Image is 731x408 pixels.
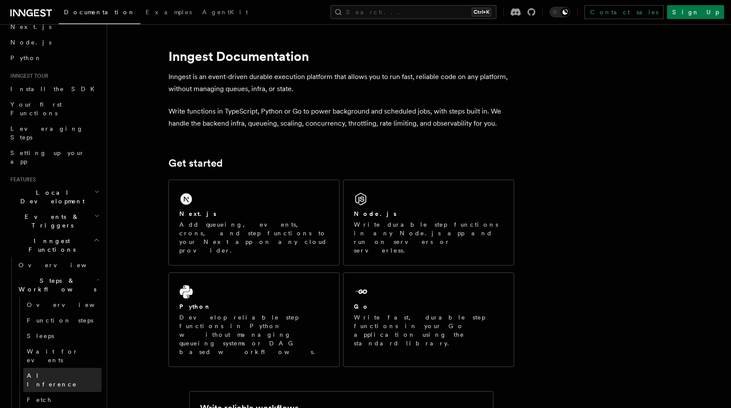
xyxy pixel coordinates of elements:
[15,257,102,273] a: Overview
[23,328,102,344] a: Sleeps
[354,302,369,311] h2: Go
[472,8,491,16] kbd: Ctrl+K
[7,185,102,209] button: Local Development
[197,3,253,23] a: AgentKit
[168,71,514,95] p: Inngest is an event-driven durable execution platform that allows you to run fast, reliable code ...
[343,180,514,266] a: Node.jsWrite durable step functions in any Node.js app and run on servers or serverless.
[27,332,54,339] span: Sleeps
[550,7,570,17] button: Toggle dark mode
[27,317,93,324] span: Function steps
[27,348,78,364] span: Wait for events
[10,101,62,117] span: Your first Functions
[10,85,100,92] span: Install the SDK
[7,73,48,79] span: Inngest tour
[10,125,83,141] span: Leveraging Steps
[7,233,102,257] button: Inngest Functions
[27,372,77,388] span: AI Inference
[23,297,102,313] a: Overview
[168,180,340,266] a: Next.jsAdd queueing, events, crons, and step functions to your Next app on any cloud provider.
[15,273,102,297] button: Steps & Workflows
[146,9,192,16] span: Examples
[7,145,102,169] a: Setting up your app
[7,176,36,183] span: Features
[354,220,503,255] p: Write durable step functions in any Node.js app and run on servers or serverless.
[10,149,85,165] span: Setting up your app
[27,396,52,403] span: Fetch
[168,105,514,130] p: Write functions in TypeScript, Python or Go to power background and scheduled jobs, with steps bu...
[179,302,211,311] h2: Python
[7,237,93,254] span: Inngest Functions
[179,209,216,218] h2: Next.js
[354,313,503,348] p: Write fast, durable step functions in your Go application using the standard library.
[7,81,102,97] a: Install the SDK
[27,301,116,308] span: Overview
[7,35,102,50] a: Node.js
[343,272,514,367] a: GoWrite fast, durable step functions in your Go application using the standard library.
[7,209,102,233] button: Events & Triggers
[354,209,397,218] h2: Node.js
[59,3,140,24] a: Documentation
[23,344,102,368] a: Wait for events
[23,313,102,328] a: Function steps
[10,23,51,30] span: Next.js
[7,212,94,230] span: Events & Triggers
[23,368,102,392] a: AI Inference
[19,262,108,269] span: Overview
[7,50,102,66] a: Python
[7,121,102,145] a: Leveraging Steps
[168,157,222,169] a: Get started
[10,39,51,46] span: Node.js
[179,313,329,356] p: Develop reliable step functions in Python without managing queueing systems or DAG based workflows.
[168,48,514,64] h1: Inngest Documentation
[7,19,102,35] a: Next.js
[140,3,197,23] a: Examples
[202,9,248,16] span: AgentKit
[179,220,329,255] p: Add queueing, events, crons, and step functions to your Next app on any cloud provider.
[15,276,96,294] span: Steps & Workflows
[667,5,724,19] a: Sign Up
[23,392,102,408] a: Fetch
[64,9,135,16] span: Documentation
[10,54,42,61] span: Python
[168,272,340,367] a: PythonDevelop reliable step functions in Python without managing queueing systems or DAG based wo...
[585,5,664,19] a: Contact sales
[331,5,496,19] button: Search...Ctrl+K
[7,188,94,206] span: Local Development
[7,97,102,121] a: Your first Functions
